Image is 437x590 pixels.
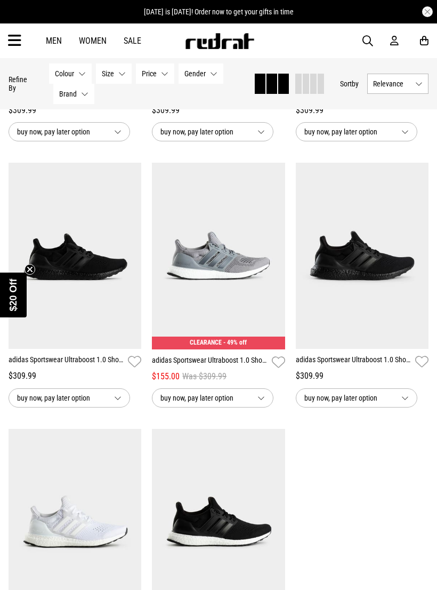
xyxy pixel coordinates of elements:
span: [DATE] is [DATE]! Order now to get your gifts in time [144,7,294,16]
button: Sortby [340,77,359,90]
span: $155.00 [152,370,180,383]
a: adidas Sportswear Ultraboost 1.0 Shoes - Womens [9,354,124,370]
div: $309.99 [296,104,428,117]
span: buy now, pay later option [17,392,106,404]
a: Women [79,36,107,46]
span: Brand [59,90,77,98]
span: Size [102,69,114,78]
span: buy now, pay later option [17,125,106,138]
img: Adidas Sportswear Ultraboost 1.0 Shoes in Grey [152,163,285,349]
span: $20 Off [8,278,19,311]
span: Gender [184,69,206,78]
span: Relevance [373,79,411,88]
span: buy now, pay later option [304,392,393,404]
a: adidas Sportswear Ultraboost 1.0 Shoes [296,354,411,370]
a: Sale [124,36,141,46]
button: Close teaser [25,264,35,275]
span: buy now, pay later option [160,392,249,404]
button: buy now, pay later option [152,388,273,408]
span: Colour [55,69,74,78]
img: Adidas Sportswear Ultraboost 1.0 Shoes in Black [296,163,428,349]
span: Price [142,69,157,78]
button: buy now, pay later option [9,122,130,141]
button: Size [96,63,132,84]
div: $309.99 [152,104,285,117]
span: Was $309.99 [182,370,226,383]
button: buy now, pay later option [9,388,130,408]
span: - 49% off [223,339,247,346]
span: buy now, pay later option [304,125,393,138]
span: by [352,79,359,88]
span: buy now, pay later option [160,125,249,138]
button: Open LiveChat chat widget [9,4,41,36]
span: CLEARANCE [190,339,222,346]
div: $309.99 [9,370,141,382]
button: Gender [179,63,223,84]
img: Adidas Sportswear Ultraboost 1.0 Shoes - Womens in Black [9,163,141,349]
div: $309.99 [9,104,141,117]
a: adidas Sportswear Ultraboost 1.0 Shoes [152,355,267,370]
p: Refine By [9,75,33,92]
img: Redrat logo [184,33,255,49]
div: $309.99 [296,370,428,382]
button: buy now, pay later option [296,388,417,408]
button: buy now, pay later option [152,122,273,141]
button: Relevance [367,74,428,94]
button: buy now, pay later option [296,122,417,141]
button: Brand [53,84,94,104]
button: Colour [49,63,92,84]
a: Men [46,36,62,46]
button: Price [136,63,174,84]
